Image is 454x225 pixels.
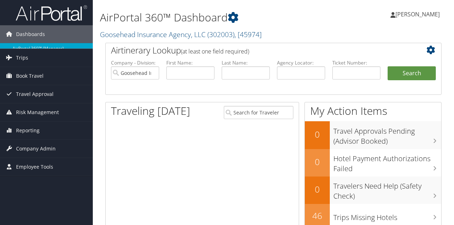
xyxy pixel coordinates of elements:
[234,30,262,39] span: , [ 45974 ]
[16,67,44,85] span: Book Travel
[332,59,380,66] label: Ticket Number:
[388,66,436,81] button: Search
[305,103,441,118] h1: My Action Items
[111,103,190,118] h1: Traveling [DATE]
[16,85,54,103] span: Travel Approval
[277,59,325,66] label: Agency Locator:
[16,140,56,158] span: Company Admin
[16,5,87,21] img: airportal-logo.png
[305,183,330,195] h2: 0
[333,150,441,174] h3: Hotel Payment Authorizations Failed
[16,25,45,43] span: Dashboards
[305,210,330,222] h2: 46
[100,30,262,39] a: Goosehead Insurance Agency, LLC
[111,44,408,56] h2: Airtinerary Lookup
[16,49,28,67] span: Trips
[305,177,441,204] a: 0Travelers Need Help (Safety Check)
[333,123,441,146] h3: Travel Approvals Pending (Advisor Booked)
[111,59,159,66] label: Company - Division:
[333,209,441,223] h3: Trips Missing Hotels
[16,158,53,176] span: Employee Tools
[390,4,447,25] a: [PERSON_NAME]
[305,128,330,140] h2: 0
[395,10,440,18] span: [PERSON_NAME]
[166,59,215,66] label: First Name:
[333,178,441,201] h3: Travelers Need Help (Safety Check)
[222,59,270,66] label: Last Name:
[181,47,249,55] span: (at least one field required)
[305,149,441,177] a: 0Hotel Payment Authorizations Failed
[207,30,234,39] span: ( 302003 )
[16,103,59,121] span: Risk Management
[16,122,40,139] span: Reporting
[224,106,294,119] input: Search for Traveler
[305,121,441,149] a: 0Travel Approvals Pending (Advisor Booked)
[100,10,331,25] h1: AirPortal 360™ Dashboard
[305,156,330,168] h2: 0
